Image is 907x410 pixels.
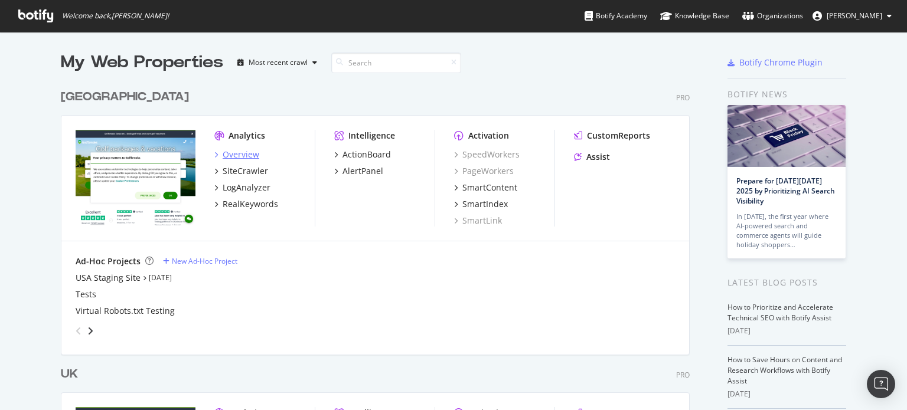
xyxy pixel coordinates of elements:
a: [DATE] [149,273,172,283]
a: Tests [76,288,96,300]
a: New Ad-Hoc Project [163,256,237,266]
div: My Web Properties [61,51,223,74]
a: How to Prioritize and Accelerate Technical SEO with Botify Assist [727,302,833,323]
a: SmartIndex [454,198,508,210]
div: SmartIndex [462,198,508,210]
div: angle-right [86,325,94,337]
div: Botify news [727,88,846,101]
div: Analytics [229,130,265,142]
button: [PERSON_NAME] [803,6,901,25]
span: Welcome back, [PERSON_NAME] ! [62,11,169,21]
a: SiteCrawler [214,165,268,177]
input: Search [331,53,461,73]
a: LogAnalyzer [214,182,270,193]
a: [GEOGRAPHIC_DATA] [61,88,194,106]
div: Assist [586,151,610,163]
div: Latest Blog Posts [727,276,846,289]
a: SmartLink [454,215,502,227]
div: Botify Chrome Plugin [739,57,823,68]
a: USA Staging Site [76,272,141,284]
div: Ad-Hoc Projects [76,255,141,267]
div: Open Intercom Messenger [867,370,895,398]
div: RealKeywords [223,198,278,210]
div: [GEOGRAPHIC_DATA] [61,88,189,106]
a: Prepare for [DATE][DATE] 2025 by Prioritizing AI Search Visibility [736,176,835,206]
div: SmartContent [462,182,517,193]
a: CustomReports [574,130,650,142]
a: PageWorkers [454,165,514,177]
div: In [DATE], the first year where AI-powered search and commerce agents will guide holiday shoppers… [736,212,837,250]
div: Knowledge Base [660,10,729,22]
div: UK [61,366,78,383]
div: ActionBoard [342,149,391,160]
a: Virtual Robots.txt Testing [76,305,175,317]
a: SpeedWorkers [454,149,520,160]
div: Pro [676,370,690,380]
a: UK [61,366,83,383]
div: AlertPanel [342,165,383,177]
div: LogAnalyzer [223,182,270,193]
a: Assist [574,151,610,163]
div: Pro [676,93,690,103]
div: Most recent crawl [249,59,308,66]
a: ActionBoard [334,149,391,160]
button: Most recent crawl [233,53,322,72]
a: Botify Chrome Plugin [727,57,823,68]
div: Overview [223,149,259,160]
a: AlertPanel [334,165,383,177]
a: Overview [214,149,259,160]
span: Tom Duncombe [827,11,882,21]
img: www.golfbreaks.com/en-us/ [76,130,195,225]
div: New Ad-Hoc Project [172,256,237,266]
img: Prepare for Black Friday 2025 by Prioritizing AI Search Visibility [727,105,846,167]
div: CustomReports [587,130,650,142]
div: Activation [468,130,509,142]
a: SmartContent [454,182,517,193]
div: angle-left [71,322,86,340]
div: [DATE] [727,326,846,336]
a: How to Save Hours on Content and Research Workflows with Botify Assist [727,355,842,386]
a: RealKeywords [214,198,278,210]
div: SiteCrawler [223,165,268,177]
div: Organizations [742,10,803,22]
div: Intelligence [348,130,395,142]
div: Botify Academy [585,10,647,22]
div: [DATE] [727,389,846,399]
